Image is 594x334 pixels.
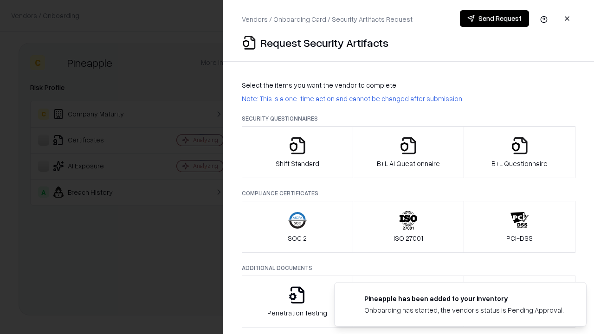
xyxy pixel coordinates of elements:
button: Send Request [460,10,529,27]
p: Shift Standard [276,159,319,168]
img: pineappleenergy.com [346,294,357,305]
p: PCI-DSS [506,233,533,243]
div: Pineapple has been added to your inventory [364,294,564,303]
div: Onboarding has started, the vendor's status is Pending Approval. [364,305,564,315]
button: ISO 27001 [353,201,465,253]
p: B+L Questionnaire [491,159,548,168]
button: SOC 2 [242,201,353,253]
p: Note: This is a one-time action and cannot be changed after submission. [242,94,575,103]
p: Security Questionnaires [242,115,575,122]
p: B+L AI Questionnaire [377,159,440,168]
p: Additional Documents [242,264,575,272]
button: Penetration Testing [242,276,353,328]
p: Select the items you want the vendor to complete: [242,80,575,90]
button: Data Processing Agreement [464,276,575,328]
p: Compliance Certificates [242,189,575,197]
button: Privacy Policy [353,276,465,328]
button: Shift Standard [242,126,353,178]
button: B+L Questionnaire [464,126,575,178]
p: Penetration Testing [267,308,327,318]
p: SOC 2 [288,233,307,243]
p: ISO 27001 [394,233,423,243]
p: Vendors / Onboarding Card / Security Artifacts Request [242,14,413,24]
button: PCI-DSS [464,201,575,253]
button: B+L AI Questionnaire [353,126,465,178]
p: Request Security Artifacts [260,35,388,50]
